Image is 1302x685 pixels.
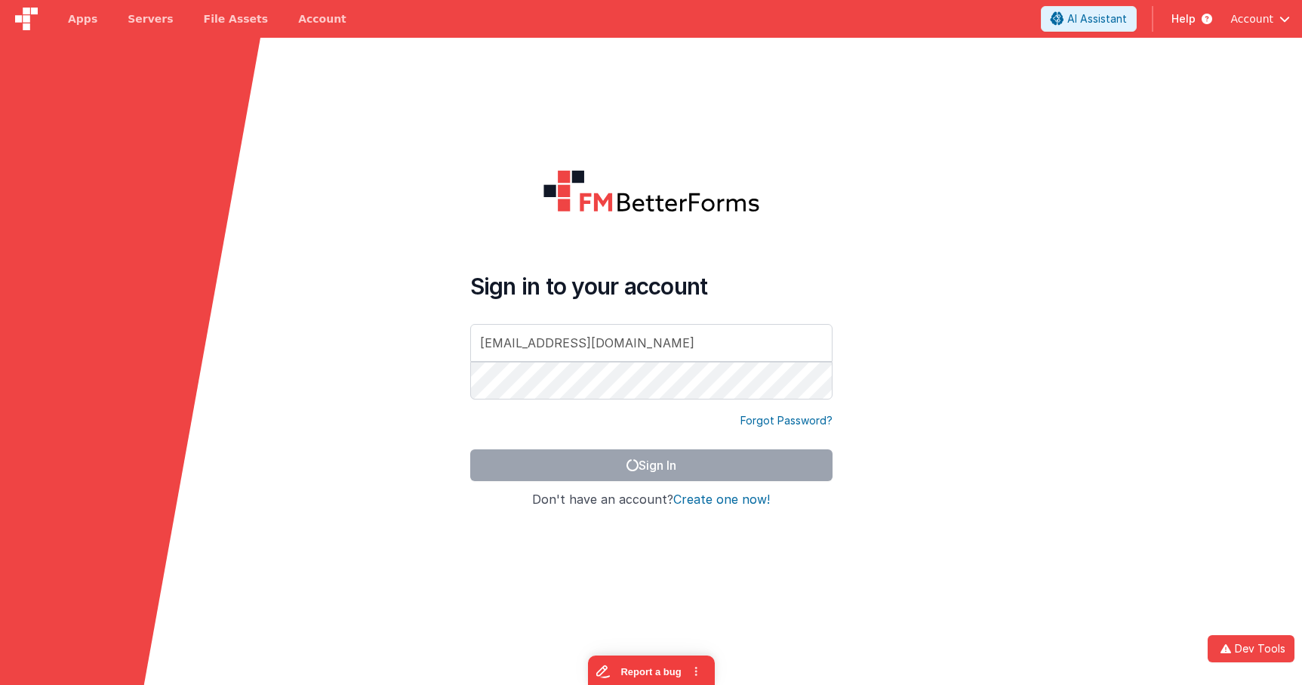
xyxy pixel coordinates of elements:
[673,493,770,507] button: Create one now!
[1208,635,1294,662] button: Dev Tools
[470,273,833,300] h4: Sign in to your account
[204,11,269,26] span: File Assets
[470,324,833,362] input: Email Address
[128,11,173,26] span: Servers
[1041,6,1137,32] button: AI Assistant
[470,493,833,507] h4: Don't have an account?
[470,449,833,481] button: Sign In
[1230,11,1290,26] button: Account
[1067,11,1127,26] span: AI Assistant
[68,11,97,26] span: Apps
[1171,11,1196,26] span: Help
[740,413,833,428] a: Forgot Password?
[1230,11,1273,26] span: Account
